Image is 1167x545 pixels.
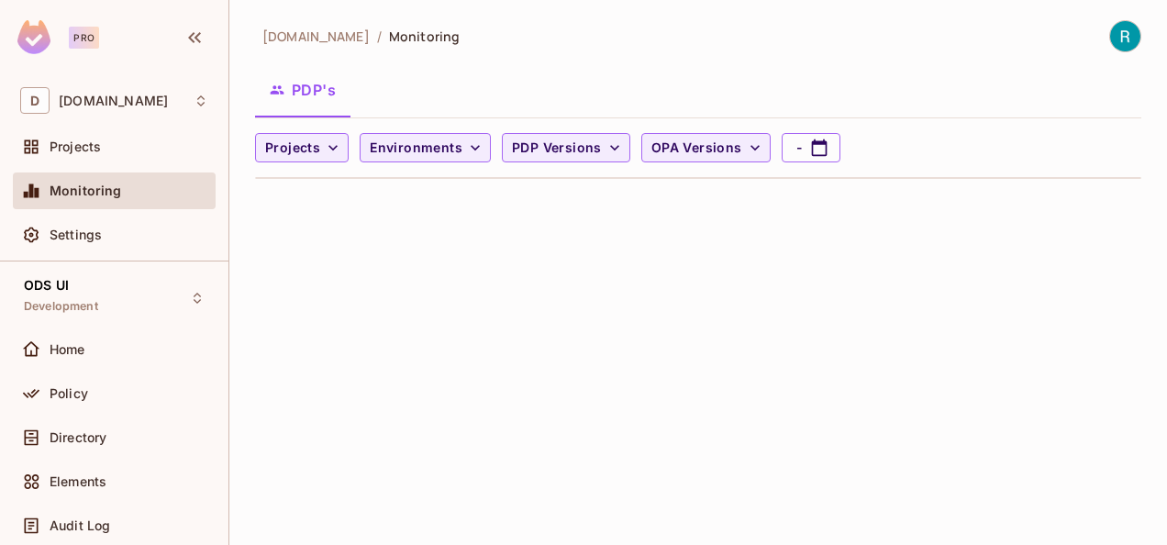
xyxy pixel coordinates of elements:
[50,386,88,401] span: Policy
[377,28,382,45] li: /
[512,137,602,160] span: PDP Versions
[255,133,349,162] button: Projects
[50,474,106,489] span: Elements
[360,133,491,162] button: Environments
[17,20,50,54] img: SReyMgAAAABJRU5ErkJggg==
[641,133,771,162] button: OPA Versions
[24,299,98,314] span: Development
[782,133,840,162] button: -
[50,518,110,533] span: Audit Log
[50,342,85,357] span: Home
[502,133,630,162] button: PDP Versions
[24,278,69,293] span: ODS UI
[651,137,742,160] span: OPA Versions
[20,87,50,114] span: D
[370,137,462,160] span: Environments
[50,430,106,445] span: Directory
[50,139,101,154] span: Projects
[50,228,102,242] span: Settings
[262,28,370,45] span: the active workspace
[1110,21,1140,51] img: ROBERTO MACOTELA TALAMANTES
[59,94,168,108] span: Workspace: deacero.com
[255,67,350,113] button: PDP's
[265,137,320,160] span: Projects
[69,27,99,49] div: Pro
[389,28,460,45] span: Monitoring
[50,184,122,198] span: Monitoring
